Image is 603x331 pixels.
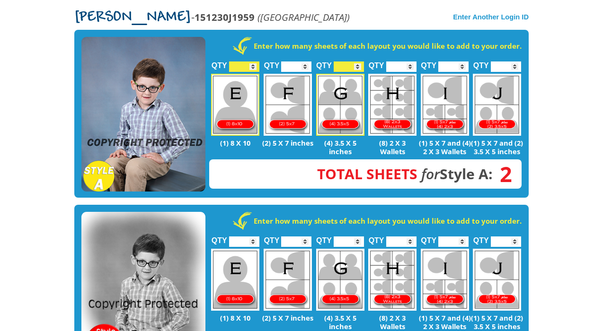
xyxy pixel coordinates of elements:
[264,74,312,136] img: F
[453,13,529,21] a: Enter Another Login ID
[366,139,419,156] p: (8) 2 X 3 Wallets
[421,226,436,249] label: QTY
[473,51,489,74] label: QTY
[471,139,523,156] p: (1) 5 X 7 and (2) 3.5 X 5 inches
[471,314,523,331] p: (1) 5 X 7 and (2) 3.5 X 5 inches
[366,314,419,331] p: (8) 2 X 3 Wallets
[317,164,417,183] span: Total Sheets
[473,249,521,311] img: J
[369,51,384,74] label: QTY
[368,74,417,136] img: H
[262,139,314,147] p: (2) 5 X 7 inches
[262,314,314,322] p: (2) 5 X 7 inches
[368,249,417,311] img: H
[81,37,205,192] img: STYLE A
[211,74,259,136] img: E
[421,164,440,183] em: for
[473,226,489,249] label: QTY
[264,249,312,311] img: F
[316,51,332,74] label: QTY
[369,226,384,249] label: QTY
[314,314,366,331] p: (4) 3.5 X 5 inches
[254,216,522,226] strong: Enter how many sheets of each layout you would like to add to your order.
[264,51,279,74] label: QTY
[418,314,471,331] p: (1) 5 X 7 and (4) 2 X 3 Wallets
[316,74,364,136] img: G
[209,139,262,147] p: (1) 8 X 10
[209,314,262,322] p: (1) 8 X 10
[316,249,364,311] img: G
[211,249,259,311] img: E
[316,226,332,249] label: QTY
[421,249,469,311] img: I
[317,164,493,183] strong: Style A:
[264,226,279,249] label: QTY
[74,10,191,25] span: [PERSON_NAME]
[473,74,521,136] img: J
[418,139,471,156] p: (1) 5 X 7 and (4) 2 X 3 Wallets
[493,169,512,179] span: 2
[421,74,469,136] img: I
[195,10,255,24] strong: 151230J1959
[74,12,350,23] p: -
[314,139,366,156] p: (4) 3.5 X 5 inches
[212,51,227,74] label: QTY
[421,51,436,74] label: QTY
[254,41,522,51] strong: Enter how many sheets of each layout you would like to add to your order.
[212,226,227,249] label: QTY
[257,10,350,24] em: ([GEOGRAPHIC_DATA])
